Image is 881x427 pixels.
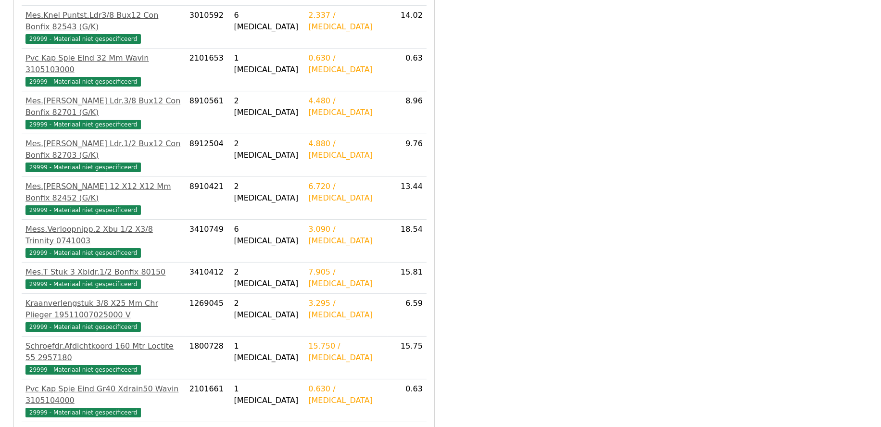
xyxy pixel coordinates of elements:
td: 2101661 [186,379,230,422]
td: 0.63 [388,379,427,422]
div: 1 [MEDICAL_DATA] [234,52,301,75]
td: 8912504 [186,134,230,177]
span: 29999 - Materiaal niet gespecificeerd [25,34,141,44]
div: 1 [MEDICAL_DATA] [234,383,301,406]
div: 15.750 / [MEDICAL_DATA] [308,340,384,364]
div: 2 [MEDICAL_DATA] [234,95,301,118]
td: 15.75 [388,337,427,379]
div: Mes.[PERSON_NAME] Ldr.3/8 Bux12 Con Bonfix 82701 (G/K) [25,95,182,118]
td: 0.63 [388,49,427,91]
div: Mes.T Stuk 3 Xbidr.1/2 Bonfix 80150 [25,266,182,278]
td: 9.76 [388,134,427,177]
a: Mes.Knel Puntst.Ldr3/8 Bux12 Con Bonfix 82543 (G/K)29999 - Materiaal niet gespecificeerd [25,10,182,44]
span: 29999 - Materiaal niet gespecificeerd [25,205,141,215]
div: 4.480 / [MEDICAL_DATA] [308,95,384,118]
td: 1269045 [186,294,230,337]
div: Mes.[PERSON_NAME] Ldr.1/2 Bux12 Con Bonfix 82703 (G/K) [25,138,182,161]
div: 6 [MEDICAL_DATA] [234,224,301,247]
div: 6.720 / [MEDICAL_DATA] [308,181,384,204]
td: 8910561 [186,91,230,134]
td: 3410749 [186,220,230,263]
div: 0.630 / [MEDICAL_DATA] [308,383,384,406]
div: 2 [MEDICAL_DATA] [234,266,301,289]
div: Schroefdr.Afdichtkoord 160 Mtr Loctite 55 2957180 [25,340,182,364]
div: 4.880 / [MEDICAL_DATA] [308,138,384,161]
div: 2 [MEDICAL_DATA] [234,138,301,161]
div: 2 [MEDICAL_DATA] [234,181,301,204]
td: 1800728 [186,337,230,379]
div: Pvc Kap Spie Eind 32 Mm Wavin 3105103000 [25,52,182,75]
td: 15.81 [388,263,427,294]
div: Mes.[PERSON_NAME] 12 X12 X12 Mm Bonfix 82452 (G/K) [25,181,182,204]
a: Mes.[PERSON_NAME] 12 X12 X12 Mm Bonfix 82452 (G/K)29999 - Materiaal niet gespecificeerd [25,181,182,215]
a: Mes.[PERSON_NAME] Ldr.1/2 Bux12 Con Bonfix 82703 (G/K)29999 - Materiaal niet gespecificeerd [25,138,182,173]
a: Pvc Kap Spie Eind Gr40 Xdrain50 Wavin 310510400029999 - Materiaal niet gespecificeerd [25,383,182,418]
a: Kraanverlengstuk 3/8 X25 Mm Chr Plieger 19511007025000 V29999 - Materiaal niet gespecificeerd [25,298,182,332]
div: 2.337 / [MEDICAL_DATA] [308,10,384,33]
span: 29999 - Materiaal niet gespecificeerd [25,163,141,172]
div: 1 [MEDICAL_DATA] [234,340,301,364]
div: 2 [MEDICAL_DATA] [234,298,301,321]
span: 29999 - Materiaal niet gespecificeerd [25,77,141,87]
div: Mess.Verloopnipp.2 Xbu 1/2 X3/8 Trinnity 0741003 [25,224,182,247]
span: 29999 - Materiaal niet gespecificeerd [25,120,141,129]
td: 14.02 [388,6,427,49]
div: 3.295 / [MEDICAL_DATA] [308,298,384,321]
div: 3.090 / [MEDICAL_DATA] [308,224,384,247]
span: 29999 - Materiaal niet gespecificeerd [25,408,141,417]
a: Mes.T Stuk 3 Xbidr.1/2 Bonfix 8015029999 - Materiaal niet gespecificeerd [25,266,182,289]
a: Mes.[PERSON_NAME] Ldr.3/8 Bux12 Con Bonfix 82701 (G/K)29999 - Materiaal niet gespecificeerd [25,95,182,130]
div: Pvc Kap Spie Eind Gr40 Xdrain50 Wavin 3105104000 [25,383,182,406]
td: 3010592 [186,6,230,49]
div: 7.905 / [MEDICAL_DATA] [308,266,384,289]
a: Schroefdr.Afdichtkoord 160 Mtr Loctite 55 295718029999 - Materiaal niet gespecificeerd [25,340,182,375]
div: Mes.Knel Puntst.Ldr3/8 Bux12 Con Bonfix 82543 (G/K) [25,10,182,33]
span: 29999 - Materiaal niet gespecificeerd [25,248,141,258]
div: Kraanverlengstuk 3/8 X25 Mm Chr Plieger 19511007025000 V [25,298,182,321]
span: 29999 - Materiaal niet gespecificeerd [25,322,141,332]
td: 3410412 [186,263,230,294]
td: 2101653 [186,49,230,91]
span: 29999 - Materiaal niet gespecificeerd [25,365,141,375]
td: 13.44 [388,177,427,220]
td: 8.96 [388,91,427,134]
a: Pvc Kap Spie Eind 32 Mm Wavin 310510300029999 - Materiaal niet gespecificeerd [25,52,182,87]
div: 6 [MEDICAL_DATA] [234,10,301,33]
a: Mess.Verloopnipp.2 Xbu 1/2 X3/8 Trinnity 074100329999 - Materiaal niet gespecificeerd [25,224,182,258]
td: 18.54 [388,220,427,263]
span: 29999 - Materiaal niet gespecificeerd [25,279,141,289]
div: 0.630 / [MEDICAL_DATA] [308,52,384,75]
td: 6.59 [388,294,427,337]
td: 8910421 [186,177,230,220]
